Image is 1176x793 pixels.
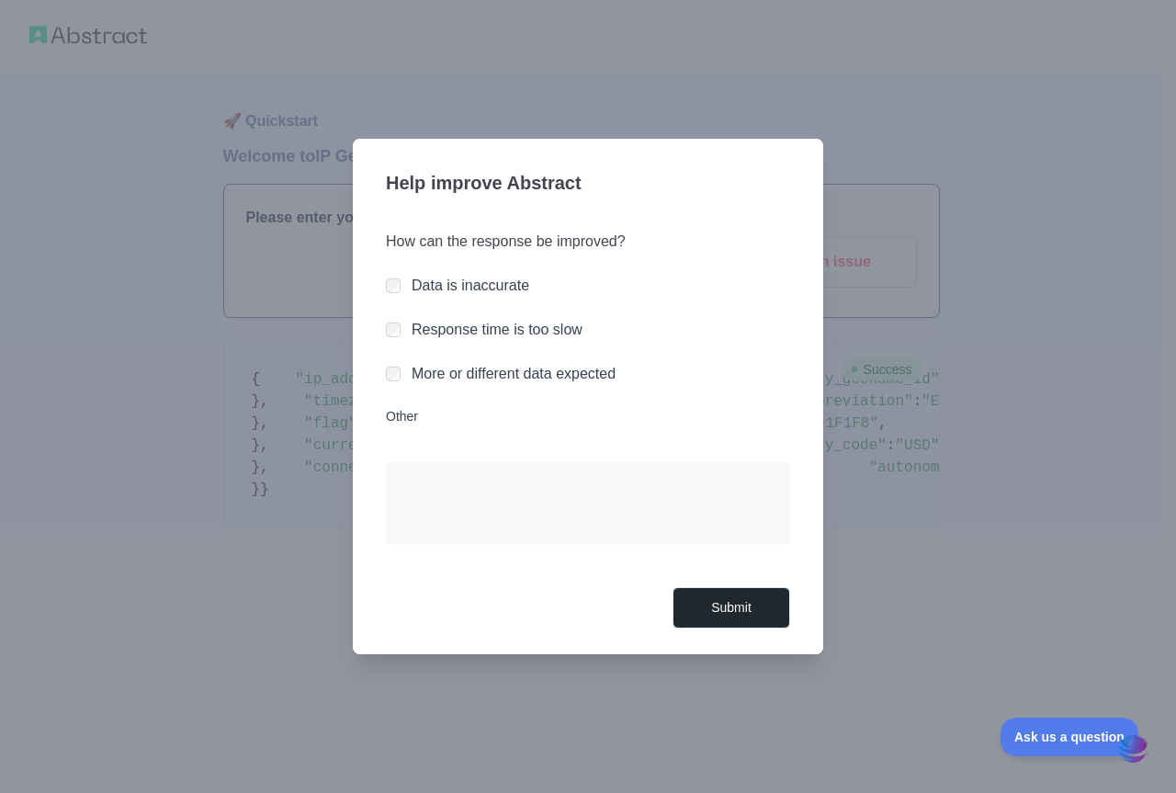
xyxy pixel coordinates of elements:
img: svg+xml;base64,PHN2ZyB3aWR0aD0iMzQiIGhlaWdodD0iMzQiIHZpZXdCb3g9IjAgMCAzNCAzNCIgZmlsbD0ibm9uZSIgeG... [1117,731,1148,765]
iframe: Toggle Customer Support [1001,718,1139,756]
label: Other [386,407,790,425]
button: Submit [673,587,790,629]
h3: How can the response be improved? [386,231,790,253]
label: Data is inaccurate [412,278,529,293]
label: More or different data expected [412,366,616,381]
h3: Help improve Abstract [386,161,790,209]
label: Response time is too slow [412,322,582,337]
